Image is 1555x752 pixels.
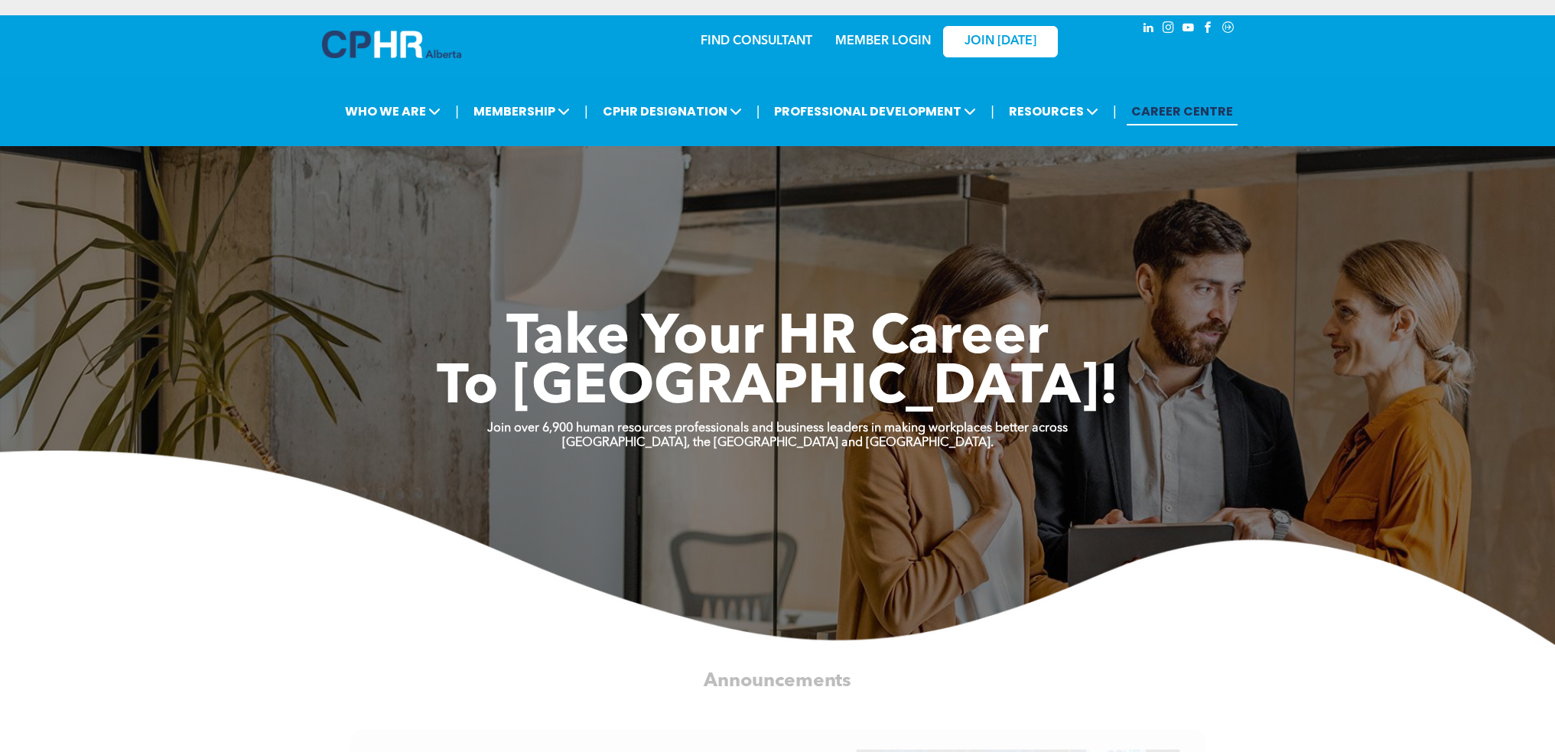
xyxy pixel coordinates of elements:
span: CPHR DESIGNATION [598,97,747,125]
li: | [1113,96,1117,127]
li: | [455,96,459,127]
span: PROFESSIONAL DEVELOPMENT [769,97,981,125]
a: youtube [1180,19,1197,40]
span: JOIN [DATE] [965,34,1036,49]
span: To [GEOGRAPHIC_DATA]! [437,361,1119,416]
a: facebook [1200,19,1217,40]
li: | [991,96,994,127]
strong: [GEOGRAPHIC_DATA], the [GEOGRAPHIC_DATA] and [GEOGRAPHIC_DATA]. [562,437,994,449]
span: MEMBERSHIP [469,97,574,125]
li: | [584,96,588,127]
span: Take Your HR Career [506,311,1049,366]
img: A blue and white logo for cp alberta [322,31,461,58]
a: Social network [1220,19,1237,40]
span: RESOURCES [1004,97,1103,125]
span: Announcements [704,672,851,691]
a: CAREER CENTRE [1127,97,1238,125]
strong: Join over 6,900 human resources professionals and business leaders in making workplaces better ac... [487,422,1068,435]
a: linkedin [1140,19,1157,40]
li: | [756,96,760,127]
span: WHO WE ARE [340,97,445,125]
a: JOIN [DATE] [943,26,1058,57]
a: instagram [1160,19,1177,40]
a: FIND CONSULTANT [701,35,812,47]
a: MEMBER LOGIN [835,35,931,47]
